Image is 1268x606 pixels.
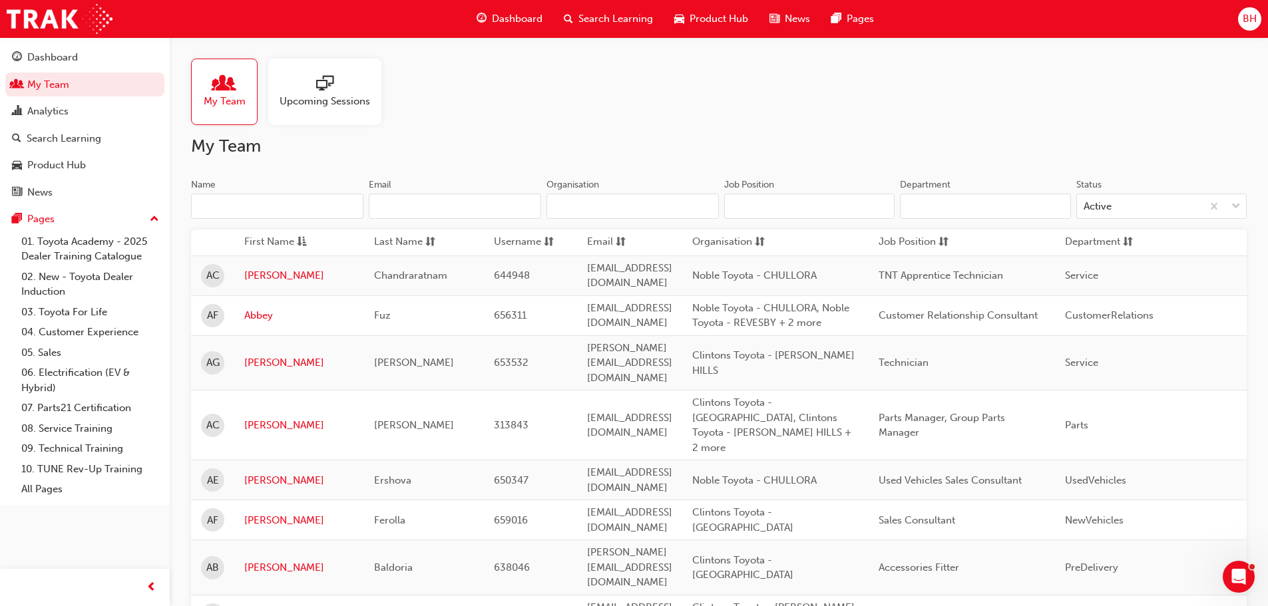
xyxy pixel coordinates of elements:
span: 650347 [494,474,528,486]
span: Noble Toyota - CHULLORA [692,269,817,281]
button: BH [1238,7,1261,31]
span: 653532 [494,357,528,369]
h2: My Team [191,136,1247,157]
a: Product Hub [5,153,164,178]
a: 09. Technical Training [16,438,164,459]
span: people-icon [12,79,22,91]
a: Analytics [5,99,164,124]
a: 04. Customer Experience [16,322,164,343]
span: Clintons Toyota - [GEOGRAPHIC_DATA], Clintons Toyota - [PERSON_NAME] HILLS + 2 more [692,396,851,454]
a: My Team [191,59,268,125]
div: Pages [27,212,55,227]
span: car-icon [12,160,22,172]
span: [PERSON_NAME] [374,357,454,369]
span: Baldoria [374,561,413,573]
span: 638046 [494,561,530,573]
div: News [27,185,53,200]
span: [EMAIL_ADDRESS][DOMAIN_NAME] [587,262,672,289]
a: All Pages [16,479,164,500]
a: [PERSON_NAME] [244,418,354,433]
span: pages-icon [12,214,22,226]
button: Pages [5,207,164,231]
button: Organisationsorting-icon [692,234,765,251]
span: AG [206,355,220,371]
span: prev-icon [146,579,156,596]
a: Upcoming Sessions [268,59,392,125]
input: Job Position [724,194,895,219]
span: people-icon [216,75,233,94]
div: Search Learning [27,131,101,146]
span: Accessories Fitter [879,561,959,573]
a: car-iconProduct Hub [664,5,759,33]
span: PreDelivery [1065,561,1118,573]
span: AF [207,513,218,528]
input: Name [191,194,363,219]
span: Service [1065,357,1098,369]
div: Email [369,178,391,192]
span: First Name [244,234,294,251]
a: [PERSON_NAME] [244,513,354,528]
span: Sales Consultant [879,514,955,526]
span: Department [1065,234,1120,251]
a: Abbey [244,308,354,323]
img: Trak [7,4,112,34]
span: 659016 [494,514,528,526]
span: sorting-icon [1123,234,1133,251]
span: Service [1065,269,1098,281]
a: [PERSON_NAME] [244,355,354,371]
span: guage-icon [477,11,487,27]
span: Ershova [374,474,411,486]
div: Job Position [724,178,774,192]
div: Status [1076,178,1102,192]
span: News [785,11,810,27]
button: Usernamesorting-icon [494,234,567,251]
span: Pages [847,11,874,27]
span: Dashboard [492,11,542,27]
span: sorting-icon [425,234,435,251]
span: up-icon [150,211,159,228]
div: Analytics [27,104,69,119]
span: Parts [1065,419,1088,431]
span: [PERSON_NAME][EMAIL_ADDRESS][DOMAIN_NAME] [587,546,672,588]
a: [PERSON_NAME] [244,268,354,283]
span: Fuz [374,309,391,321]
a: 07. Parts21 Certification [16,398,164,418]
span: Organisation [692,234,752,251]
div: Product Hub [27,158,86,173]
a: Dashboard [5,45,164,70]
span: Technician [879,357,929,369]
button: Departmentsorting-icon [1065,234,1138,251]
span: CustomerRelations [1065,309,1154,321]
a: Search Learning [5,126,164,151]
span: pages-icon [831,11,841,27]
span: down-icon [1231,198,1241,216]
span: [PERSON_NAME] [374,419,454,431]
span: Parts Manager, Group Parts Manager [879,412,1005,439]
span: [EMAIL_ADDRESS][DOMAIN_NAME] [587,506,672,533]
a: guage-iconDashboard [466,5,553,33]
div: Department [900,178,951,192]
span: Clintons Toyota - [GEOGRAPHIC_DATA] [692,554,793,581]
a: 08. Service Training [16,418,164,439]
button: Job Positionsorting-icon [879,234,952,251]
span: UsedVehicles [1065,474,1126,486]
span: search-icon [12,133,21,145]
div: Name [191,178,216,192]
span: Noble Toyota - CHULLORA, Noble Toyota - REVESBY + 2 more [692,302,849,329]
span: Clintons Toyota - [PERSON_NAME] HILLS [692,349,855,377]
input: Department [900,194,1070,219]
a: My Team [5,73,164,97]
a: search-iconSearch Learning [553,5,664,33]
a: [PERSON_NAME] [244,473,354,488]
div: Dashboard [27,50,78,65]
span: Last Name [374,234,423,251]
span: [EMAIL_ADDRESS][DOMAIN_NAME] [587,412,672,439]
span: Email [587,234,613,251]
a: News [5,180,164,205]
input: Organisation [546,194,719,219]
span: Job Position [879,234,936,251]
span: Username [494,234,541,251]
span: Upcoming Sessions [280,94,370,109]
span: NewVehicles [1065,514,1124,526]
a: 05. Sales [16,343,164,363]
